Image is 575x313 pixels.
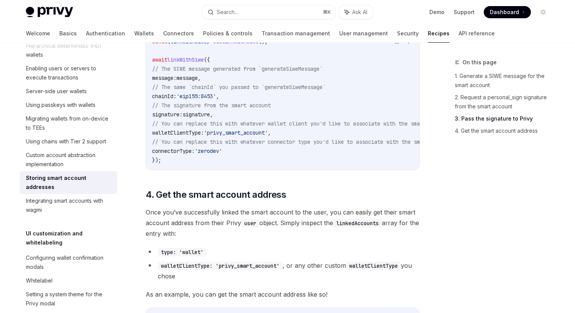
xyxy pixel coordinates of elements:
span: signature: [152,111,183,118]
code: linkedAccounts [333,219,382,227]
a: 2. Request a personal_sign signature from the smart account [455,91,555,113]
span: ⌘ K [323,9,331,15]
span: walletClientType: [152,129,204,136]
span: // The signature from the smart account [152,102,271,109]
span: , [210,111,213,118]
span: Ask AI [352,8,367,16]
a: Demo [429,8,445,16]
a: 1. Generate a SIWE message for the smart account [455,70,555,91]
a: 4. Get the smart account address [455,125,555,137]
span: Once you’ve successfully linked the smart account to the user, you can easily get their smart acc... [146,207,420,239]
span: // You can replace this with whatever connector type you'd like to associate with the smart account [152,138,453,145]
a: Recipes [428,24,450,43]
span: await [152,56,167,63]
div: Search... [217,8,238,17]
code: walletClientType [346,262,401,270]
div: Configuring wallet confirmation modals [26,253,113,272]
span: signature [183,111,210,118]
a: Configuring wallet confirmation modals [20,251,117,274]
span: chainId: [152,93,176,100]
span: On this page [462,58,497,67]
a: Policies & controls [203,24,253,43]
a: Basics [59,24,77,43]
a: Connectors [163,24,194,43]
li: , or any other custom you chose [146,260,420,281]
span: // The same `chainId` you passed to `generateSiweMessage` [152,84,326,91]
span: As an example, you can get the smart account address like so! [146,289,420,300]
a: Using passkeys with wallets [20,98,117,112]
span: connectorType: [152,148,195,154]
a: Transaction management [262,24,330,43]
div: Setting a system theme for the Privy modal [26,290,113,308]
div: Server-side user wallets [26,87,87,96]
a: Authentication [86,24,125,43]
a: Using chains with Tier 2 support [20,135,117,148]
a: API reference [459,24,495,43]
code: user [241,219,259,227]
span: // The SIWE message generated from `generateSiweMessage` [152,65,322,72]
a: Security [397,24,419,43]
div: Migrating wallets from on-device to TEEs [26,114,113,132]
span: ({ [204,56,210,63]
a: Whitelabel [20,274,117,288]
span: // You can replace this with whatever wallet client you'd like to associate with the smart account [152,120,450,127]
a: Welcome [26,24,50,43]
img: light logo [26,7,73,17]
span: 'eip155:8453' [176,93,216,100]
span: }); [152,157,161,164]
span: 'privy_smart_account' [204,129,268,136]
a: Enabling users or servers to execute transactions [20,62,117,84]
code: walletClientType: 'privy_smart_account' [158,262,283,270]
a: Setting a system theme for the Privy modal [20,288,117,310]
a: 3. Pass the signature to Privy [455,113,555,125]
span: linkWithSiwe [167,56,204,63]
a: Server-side user wallets [20,84,117,98]
span: , [268,129,271,136]
a: Wallets [134,24,154,43]
div: Using chains with Tier 2 support [26,137,106,146]
a: Storing smart account addresses [20,171,117,194]
span: 'zerodev' [195,148,222,154]
span: , [198,75,201,81]
a: Migrating wallets from on-device to TEEs [20,112,117,135]
span: message [176,75,198,81]
div: Whitelabel [26,276,52,285]
span: 4. Get the smart account address [146,189,286,201]
h5: UI customization and whitelabeling [26,229,117,247]
button: Ask AI [339,5,373,19]
div: Integrating smart accounts with wagmi [26,196,113,214]
span: , [216,93,219,100]
span: message: [152,75,176,81]
button: Search...⌘K [202,5,335,19]
a: Integrating smart accounts with wagmi [20,194,117,217]
a: Custom account abstraction implementation [20,148,117,171]
div: Enabling users or servers to execute transactions [26,64,113,82]
span: Dashboard [490,8,519,16]
a: Support [454,8,475,16]
code: type: 'wallet' [158,248,206,256]
div: Custom account abstraction implementation [26,151,113,169]
div: Using passkeys with wallets [26,100,95,110]
button: Toggle dark mode [537,6,549,18]
a: Dashboard [484,6,531,18]
a: User management [339,24,388,43]
div: Storing smart account addresses [26,173,113,192]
